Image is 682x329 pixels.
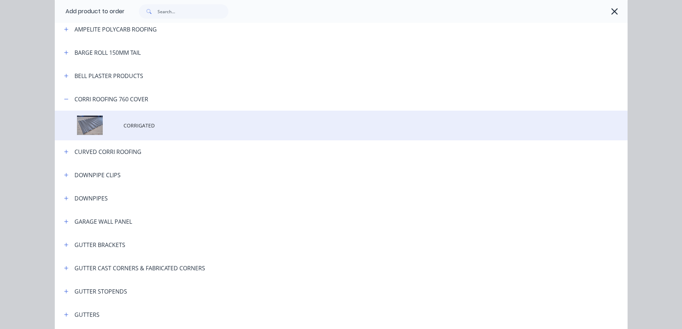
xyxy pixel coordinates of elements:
div: GARAGE WALL PANEL [74,217,132,226]
div: GUTTERS [74,310,100,319]
div: GUTTER CAST CORNERS & FABRICATED CORNERS [74,264,205,272]
div: BARGE ROLL 150MM TAIL [74,48,141,57]
span: CORRIGATED [124,122,527,129]
div: CORRI ROOFING 760 COVER [74,95,148,103]
div: GUTTER BRACKETS [74,241,125,249]
div: AMPELITE POLYCARB ROOFING [74,25,157,34]
div: CURVED CORRI ROOFING [74,147,141,156]
div: DOWNPIPES [74,194,108,203]
div: BELL PLASTER PRODUCTS [74,72,143,80]
input: Search... [158,4,228,19]
div: GUTTER STOPENDS [74,287,127,296]
div: DOWNPIPE CLIPS [74,171,121,179]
